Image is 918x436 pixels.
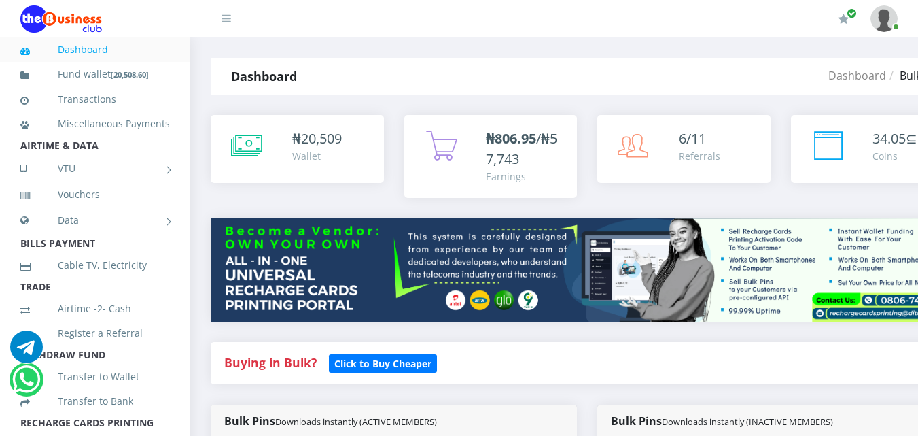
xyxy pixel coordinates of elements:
small: Downloads instantly (INACTIVE MEMBERS) [662,416,833,428]
a: Vouchers [20,179,170,210]
img: Logo [20,5,102,33]
a: Register a Referral [20,318,170,349]
i: Renew/Upgrade Subscription [838,14,849,24]
a: Airtime -2- Cash [20,293,170,324]
small: Downloads instantly (ACTIVE MEMBERS) [275,416,437,428]
span: 20,509 [301,129,342,148]
a: Miscellaneous Payments [20,108,170,139]
span: 34.05 [872,129,906,148]
span: /₦57,743 [486,129,557,168]
strong: Bulk Pins [611,414,833,429]
a: ₦20,509 Wallet [211,115,384,183]
small: [ ] [111,69,149,80]
a: Dashboard [20,34,170,65]
b: ₦806.95 [486,129,536,148]
a: 6/11 Referrals [597,115,771,183]
img: User [870,5,898,32]
span: Renew/Upgrade Subscription [847,8,857,18]
a: Fund wallet[20,508.60] [20,58,170,90]
a: ₦806.95/₦57,743 Earnings [404,115,578,198]
a: Dashboard [828,68,886,83]
a: Click to Buy Cheaper [329,354,437,371]
div: Coins [872,149,917,163]
div: Wallet [292,149,342,163]
strong: Bulk Pins [224,414,437,429]
a: VTU [20,152,170,186]
div: ⊆ [872,129,917,149]
a: Transactions [20,84,170,115]
a: Transfer to Bank [20,386,170,417]
a: Data [20,203,170,237]
div: Earnings [486,169,564,184]
strong: Dashboard [231,68,297,84]
b: 20,508.60 [113,69,146,80]
a: Cable TV, Electricity [20,250,170,281]
strong: Buying in Bulk? [224,354,317,371]
a: Transfer to Wallet [20,361,170,392]
div: ₦ [292,129,342,149]
a: Chat for support [10,341,43,363]
div: Referrals [679,149,720,163]
a: Chat for support [12,373,40,396]
b: Click to Buy Cheaper [334,357,431,370]
span: 6/11 [679,129,706,148]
